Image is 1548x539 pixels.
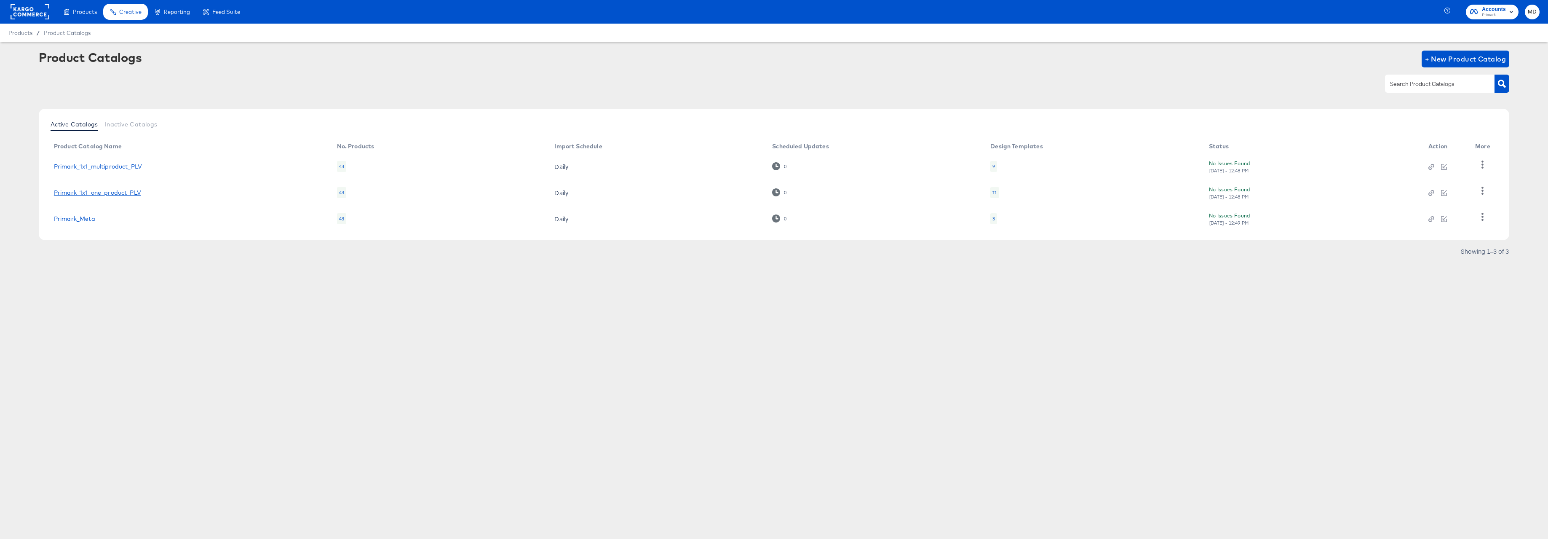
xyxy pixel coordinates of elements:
[772,143,829,150] div: Scheduled Updates
[119,8,142,15] span: Creative
[1525,5,1540,19] button: MD
[772,215,787,223] div: 0
[39,51,142,64] div: Product Catalogs
[1388,79,1478,89] input: Search Product Catalogs
[105,121,158,128] span: Inactive Catalogs
[8,29,32,36] span: Products
[1466,5,1519,19] button: AccountsPrimark
[54,143,122,150] div: Product Catalog Name
[554,143,602,150] div: Import Schedule
[1422,51,1510,67] button: + New Product Catalog
[783,190,787,196] div: 0
[992,215,995,222] div: 3
[548,206,765,232] td: Daily
[337,143,374,150] div: No. Products
[73,8,97,15] span: Products
[548,153,765,180] td: Daily
[992,163,995,170] div: 9
[1202,140,1422,153] th: Status
[783,164,787,169] div: 0
[990,213,997,224] div: 3
[1460,248,1509,254] div: Showing 1–3 of 3
[1482,12,1506,19] span: Primark
[54,215,95,222] a: Primark_Meta
[54,189,141,196] a: Primark_1x1_one_product_PLV
[783,216,787,222] div: 0
[548,180,765,206] td: Daily
[772,162,787,170] div: 0
[772,188,787,196] div: 0
[1528,7,1536,17] span: MD
[164,8,190,15] span: Reporting
[1482,5,1506,14] span: Accounts
[44,29,91,36] a: Product Catalogs
[1422,140,1468,153] th: Action
[32,29,44,36] span: /
[337,187,346,198] div: 43
[337,161,346,172] div: 43
[212,8,240,15] span: Feed Suite
[990,143,1043,150] div: Design Templates
[54,163,142,170] a: Primark_1x1_multiproduct_PLV
[990,161,997,172] div: 9
[1468,140,1500,153] th: More
[992,189,997,196] div: 11
[51,121,98,128] span: Active Catalogs
[1425,53,1506,65] span: + New Product Catalog
[990,187,999,198] div: 11
[337,213,346,224] div: 43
